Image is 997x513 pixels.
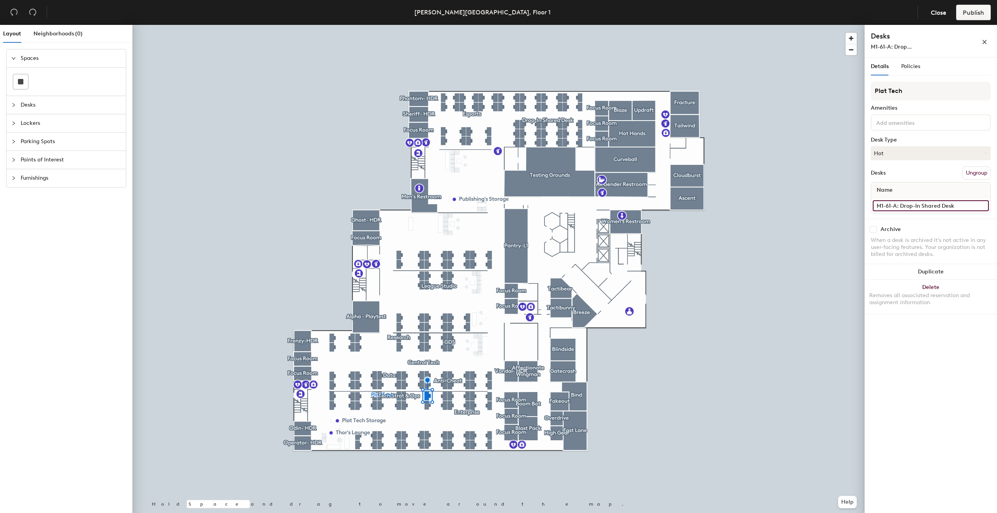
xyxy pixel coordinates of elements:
div: When a desk is archived it's not active in any user-facing features. Your organization is not bil... [871,237,991,258]
span: Parking Spots [21,133,121,151]
div: Archive [881,226,901,233]
span: Layout [3,30,21,37]
span: collapsed [11,139,16,144]
div: Desks [871,170,886,176]
span: collapsed [11,103,16,107]
div: Amenities [871,105,991,111]
button: Duplicate [865,264,997,280]
button: DeleteRemoves all associated reservation and assignment information [865,280,997,314]
h4: Desks [871,31,956,41]
span: Furnishings [21,169,121,187]
button: Ungroup [962,166,991,180]
span: expanded [11,56,16,61]
span: M1-61-A: Drop... [871,44,912,50]
span: Points of Interest [21,151,121,169]
div: [PERSON_NAME][GEOGRAPHIC_DATA], Floor 1 [414,7,551,17]
span: Desks [21,96,121,114]
div: Removes all associated reservation and assignment information [869,292,992,306]
button: Hot [871,146,991,160]
button: Publish [956,5,991,20]
span: collapsed [11,176,16,180]
span: Neighborhoods (0) [33,30,83,37]
button: Undo (⌘ + Z) [6,5,22,20]
span: Close [931,9,946,16]
span: close [982,39,987,45]
span: Spaces [21,49,121,67]
input: Unnamed desk [873,200,989,211]
button: Redo (⌘ + ⇧ + Z) [25,5,41,20]
button: Help [838,496,857,508]
span: collapsed [11,158,16,162]
button: Close [924,5,953,20]
span: Policies [901,63,920,70]
span: Details [871,63,889,70]
div: Desk Type [871,137,991,143]
span: Name [873,183,897,197]
span: undo [10,8,18,16]
span: Lockers [21,114,121,132]
span: collapsed [11,121,16,126]
input: Add amenities [875,117,945,127]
